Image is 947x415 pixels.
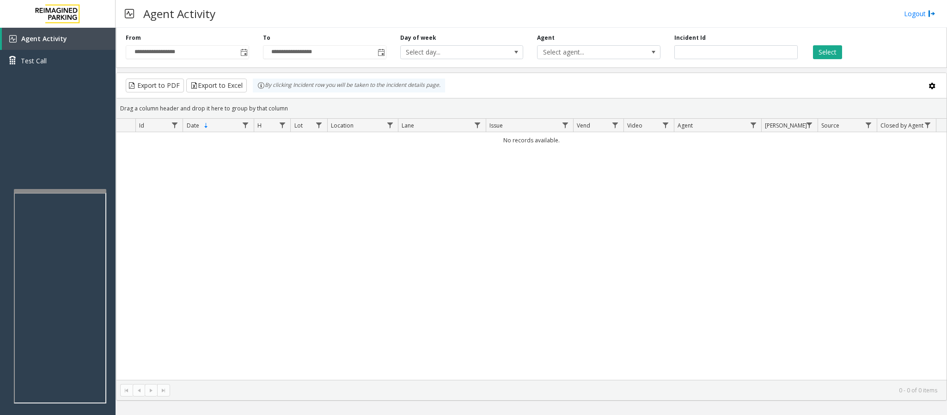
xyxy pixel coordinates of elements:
span: Video [627,122,642,129]
a: Video Filter Menu [660,119,672,131]
span: Id [139,122,144,129]
img: logout [928,9,935,18]
a: Closed by Agent Filter Menu [922,119,934,131]
a: Issue Filter Menu [559,119,571,131]
a: H Filter Menu [276,119,288,131]
label: To [263,34,270,42]
span: Select day... [401,46,499,59]
span: Toggle popup [376,46,386,59]
a: Agent Activity [2,28,116,50]
span: H [257,122,262,129]
span: Source [821,122,839,129]
button: Export to PDF [126,79,184,92]
span: Lot [294,122,303,129]
a: Source Filter Menu [862,119,875,131]
span: Agent [678,122,693,129]
span: Vend [577,122,590,129]
a: Id Filter Menu [168,119,181,131]
img: infoIcon.svg [257,82,265,89]
img: 'icon' [9,35,17,43]
span: Date [187,122,199,129]
a: Date Filter Menu [239,119,252,131]
a: Agent Filter Menu [747,119,759,131]
span: [PERSON_NAME] [765,122,807,129]
label: Day of week [400,34,436,42]
span: Test Call [21,56,47,66]
div: By clicking Incident row you will be taken to the incident details page. [253,79,445,92]
span: Toggle popup [238,46,249,59]
label: Incident Id [674,34,706,42]
span: Agent Activity [21,34,67,43]
span: Select agent... [538,46,635,59]
label: From [126,34,141,42]
div: Drag a column header and drop it here to group by that column [116,100,947,116]
button: Export to Excel [186,79,247,92]
kendo-pager-info: 0 - 0 of 0 items [176,386,937,394]
a: Lot Filter Menu [313,119,325,131]
a: Logout [904,9,935,18]
span: Closed by Agent [880,122,923,129]
a: Vend Filter Menu [609,119,622,131]
span: Lane [402,122,414,129]
span: Sortable [202,122,210,129]
button: Select [813,45,842,59]
a: Location Filter Menu [384,119,396,131]
img: pageIcon [125,2,134,25]
div: Data table [116,119,947,380]
span: Location [331,122,354,129]
a: Parker Filter Menu [803,119,816,131]
h3: Agent Activity [139,2,220,25]
label: Agent [537,34,555,42]
span: Issue [489,122,503,129]
td: No records available. [116,132,947,148]
a: Lane Filter Menu [471,119,484,131]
